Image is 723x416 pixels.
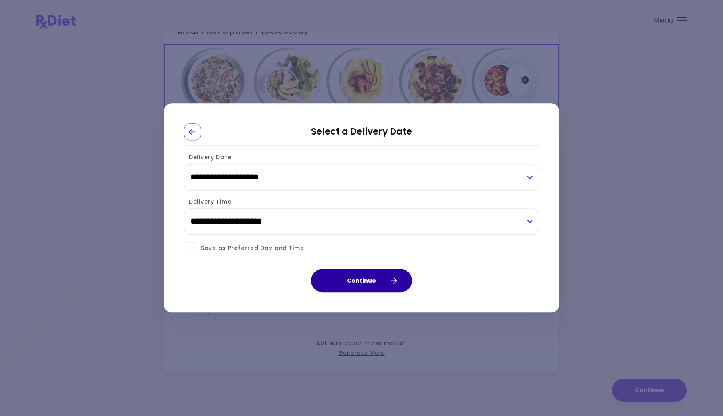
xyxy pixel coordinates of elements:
[184,198,231,206] label: Delivery Time
[311,269,412,293] button: Continue
[196,243,304,253] span: Save as Preferred Day and Time
[184,123,201,140] div: Go Back
[184,153,231,161] label: Delivery Date
[184,123,539,146] h2: Select a Delivery Date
